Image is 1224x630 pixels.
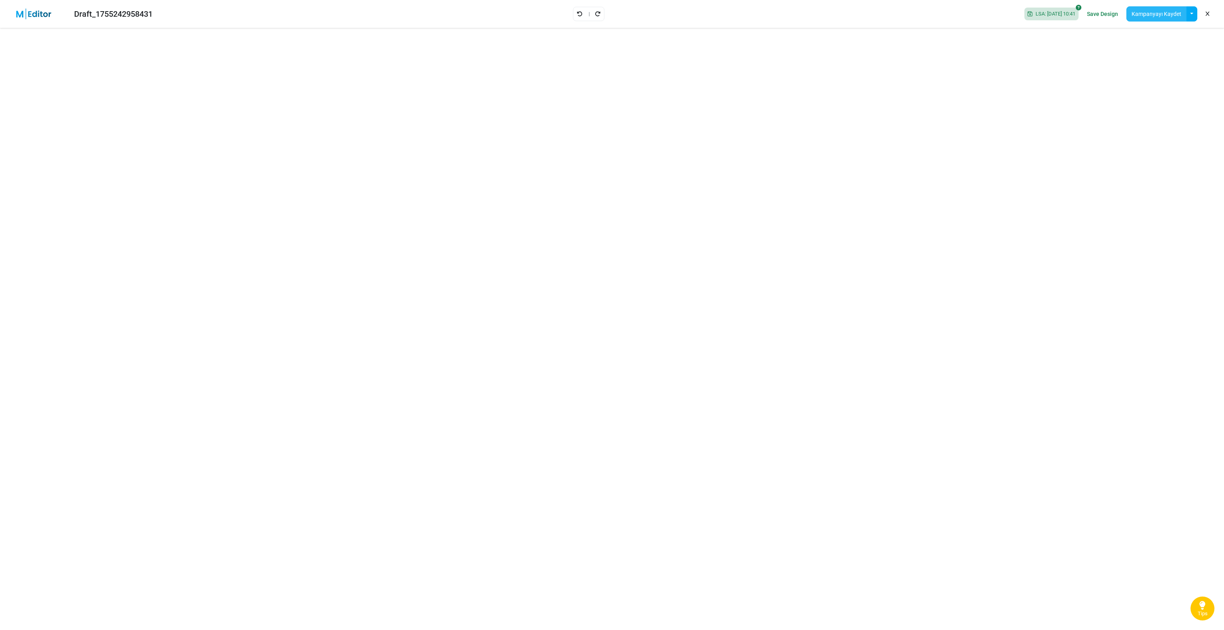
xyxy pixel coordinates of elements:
button: Kampanyayı Kaydet [1126,6,1187,22]
a: Yeniden Uygula [594,9,601,19]
span: Tips [1198,610,1208,617]
i: SoftSave® is off [1076,5,1081,10]
a: Save Design [1085,7,1120,21]
div: Draft_1755242958431 [74,8,153,20]
span: LSA: [DATE] 10:41 [1032,11,1075,17]
a: Geri Al [577,9,583,19]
